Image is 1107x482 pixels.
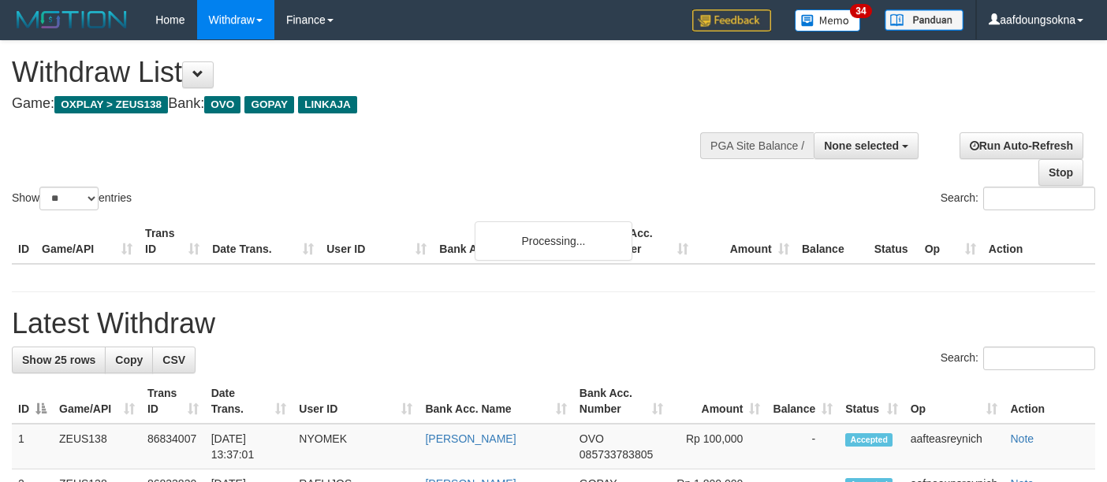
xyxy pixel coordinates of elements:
th: ID: activate to sort column descending [12,379,53,424]
th: Bank Acc. Number [593,219,694,264]
th: Action [982,219,1095,264]
span: OVO [580,432,604,445]
span: GOPAY [244,96,294,113]
h1: Withdraw List [12,57,722,88]
h4: Game: Bank: [12,96,722,112]
span: Show 25 rows [22,354,95,366]
img: MOTION_logo.png [12,8,132,32]
label: Search: [941,347,1095,370]
span: CSV [162,354,185,366]
span: OXPLAY > ZEUS138 [54,96,168,113]
th: User ID [320,219,433,264]
td: - [766,424,839,469]
a: [PERSON_NAME] [425,432,516,445]
button: None selected [814,132,919,159]
a: Copy [105,347,153,373]
td: ZEUS138 [53,424,141,469]
a: Stop [1038,159,1083,186]
span: Copy 085733783805 to clipboard [580,448,653,461]
a: CSV [152,347,196,373]
th: Trans ID [139,219,206,264]
th: Status [868,219,919,264]
img: Button%20Memo.svg [795,9,861,32]
th: Date Trans.: activate to sort column ascending [205,379,293,424]
a: Note [1010,432,1034,445]
div: Processing... [475,221,632,261]
a: Show 25 rows [12,347,106,373]
input: Search: [983,187,1095,210]
span: 34 [850,4,871,18]
select: Showentries [39,187,99,210]
th: Action [1004,379,1095,424]
th: Bank Acc. Number: activate to sort column ascending [573,379,669,424]
span: None selected [824,139,899,152]
th: Date Trans. [206,219,320,264]
th: User ID: activate to sort column ascending [293,379,419,424]
img: Feedback.jpg [692,9,771,32]
td: NYOMEK [293,424,419,469]
th: Op: activate to sort column ascending [904,379,1004,424]
td: Rp 100,000 [669,424,767,469]
th: ID [12,219,35,264]
div: PGA Site Balance / [700,132,814,159]
label: Search: [941,187,1095,210]
td: [DATE] 13:37:01 [205,424,293,469]
span: Accepted [845,433,893,447]
th: Status: activate to sort column ascending [839,379,904,424]
td: 86834007 [141,424,205,469]
th: Amount: activate to sort column ascending [669,379,767,424]
span: Copy [115,354,143,366]
label: Show entries [12,187,132,210]
a: Run Auto-Refresh [960,132,1083,159]
th: Game/API [35,219,139,264]
th: Balance [796,219,868,264]
th: Amount [695,219,796,264]
th: Bank Acc. Name [433,219,593,264]
span: OVO [204,96,240,113]
img: panduan.png [885,9,963,31]
th: Trans ID: activate to sort column ascending [141,379,205,424]
h1: Latest Withdraw [12,308,1095,339]
span: LINKAJA [298,96,357,113]
td: aafteasreynich [904,424,1004,469]
th: Bank Acc. Name: activate to sort column ascending [419,379,572,424]
th: Op [919,219,982,264]
th: Game/API: activate to sort column ascending [53,379,141,424]
input: Search: [983,347,1095,370]
td: 1 [12,424,53,469]
th: Balance: activate to sort column ascending [766,379,839,424]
